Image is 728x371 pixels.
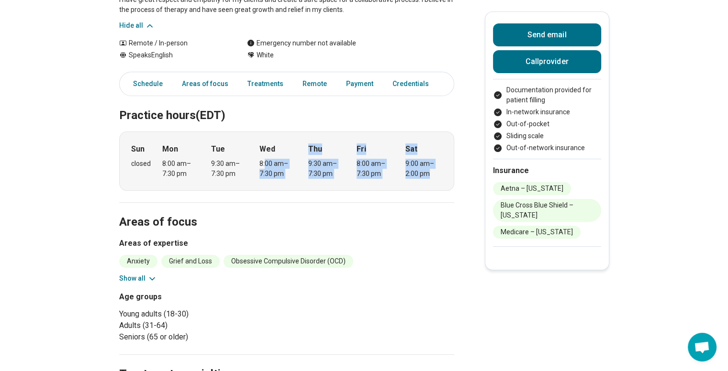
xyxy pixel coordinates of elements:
button: Hide all [119,21,155,31]
button: Callprovider [493,50,601,73]
a: Treatments [242,74,289,94]
h3: Areas of expertise [119,238,454,249]
li: Aetna – [US_STATE] [493,182,571,195]
span: White [257,50,274,60]
div: 8:00 am – 7:30 pm [259,159,296,179]
div: 9:30 am – 7:30 pm [308,159,345,179]
h2: Practice hours (EDT) [119,85,454,124]
strong: Sun [131,143,145,155]
a: Areas of focus [176,74,234,94]
button: Send email [493,23,601,46]
li: Documentation provided for patient filling [493,85,601,105]
li: Blue Cross Blue Shield – [US_STATE] [493,199,601,222]
a: Remote [297,74,333,94]
li: Young adults (18-30) [119,308,283,320]
div: 8:00 am – 7:30 pm [357,159,393,179]
div: 9:00 am – 2:00 pm [405,159,442,179]
li: Obsessive Compulsive Disorder (OCD) [224,255,353,268]
a: Credentials [387,74,440,94]
strong: Sat [405,143,417,155]
strong: Thu [308,143,322,155]
strong: Wed [259,143,275,155]
div: Emergency number not available [247,38,356,48]
li: Grief and Loss [161,255,220,268]
ul: Payment options [493,85,601,153]
h3: Age groups [119,291,283,303]
li: Out-of-network insurance [493,143,601,153]
h2: Insurance [493,165,601,176]
strong: Tue [211,143,225,155]
strong: Mon [162,143,178,155]
li: In-network insurance [493,107,601,117]
li: Anxiety [119,255,157,268]
strong: Fri [357,143,366,155]
div: 9:30 am – 7:30 pm [211,159,248,179]
div: Remote / In-person [119,38,228,48]
div: When does the program meet? [119,131,454,191]
li: Medicare – [US_STATE] [493,226,581,239]
div: 8:00 am – 7:30 pm [162,159,199,179]
a: Payment [340,74,379,94]
div: Open chat [688,333,717,361]
div: closed [131,159,151,169]
li: Seniors (65 or older) [119,331,283,343]
h2: Areas of focus [119,191,454,230]
div: Speaks English [119,50,228,60]
button: Show all [119,273,157,284]
li: Out-of-pocket [493,119,601,129]
a: Schedule [122,74,168,94]
li: Sliding scale [493,131,601,141]
li: Adults (31-64) [119,320,283,331]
